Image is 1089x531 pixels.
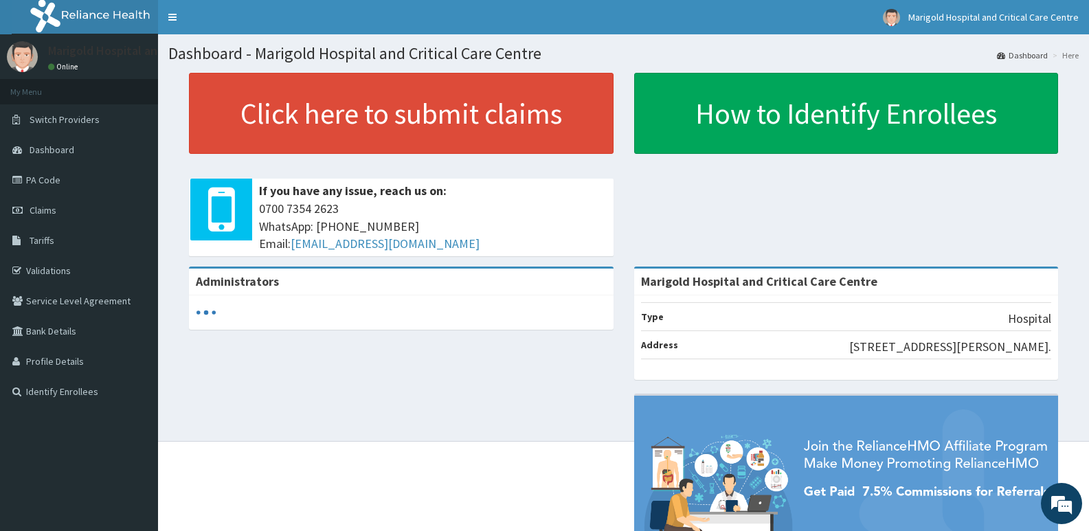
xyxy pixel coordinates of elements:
[48,45,271,57] p: Marigold Hospital and Critical Care Centre
[641,339,678,351] b: Address
[196,302,216,323] svg: audio-loading
[849,338,1051,356] p: [STREET_ADDRESS][PERSON_NAME].
[641,310,664,323] b: Type
[196,273,279,289] b: Administrators
[1008,310,1051,328] p: Hospital
[291,236,480,251] a: [EMAIL_ADDRESS][DOMAIN_NAME]
[908,11,1079,23] span: Marigold Hospital and Critical Care Centre
[48,62,81,71] a: Online
[634,73,1059,154] a: How to Identify Enrollees
[259,200,607,253] span: 0700 7354 2623 WhatsApp: [PHONE_NUMBER] Email:
[997,49,1048,61] a: Dashboard
[30,204,56,216] span: Claims
[883,9,900,26] img: User Image
[1049,49,1079,61] li: Here
[189,73,614,154] a: Click here to submit claims
[259,183,447,199] b: If you have any issue, reach us on:
[7,41,38,72] img: User Image
[30,144,74,156] span: Dashboard
[168,45,1079,63] h1: Dashboard - Marigold Hospital and Critical Care Centre
[641,273,877,289] strong: Marigold Hospital and Critical Care Centre
[30,234,54,247] span: Tariffs
[30,113,100,126] span: Switch Providers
